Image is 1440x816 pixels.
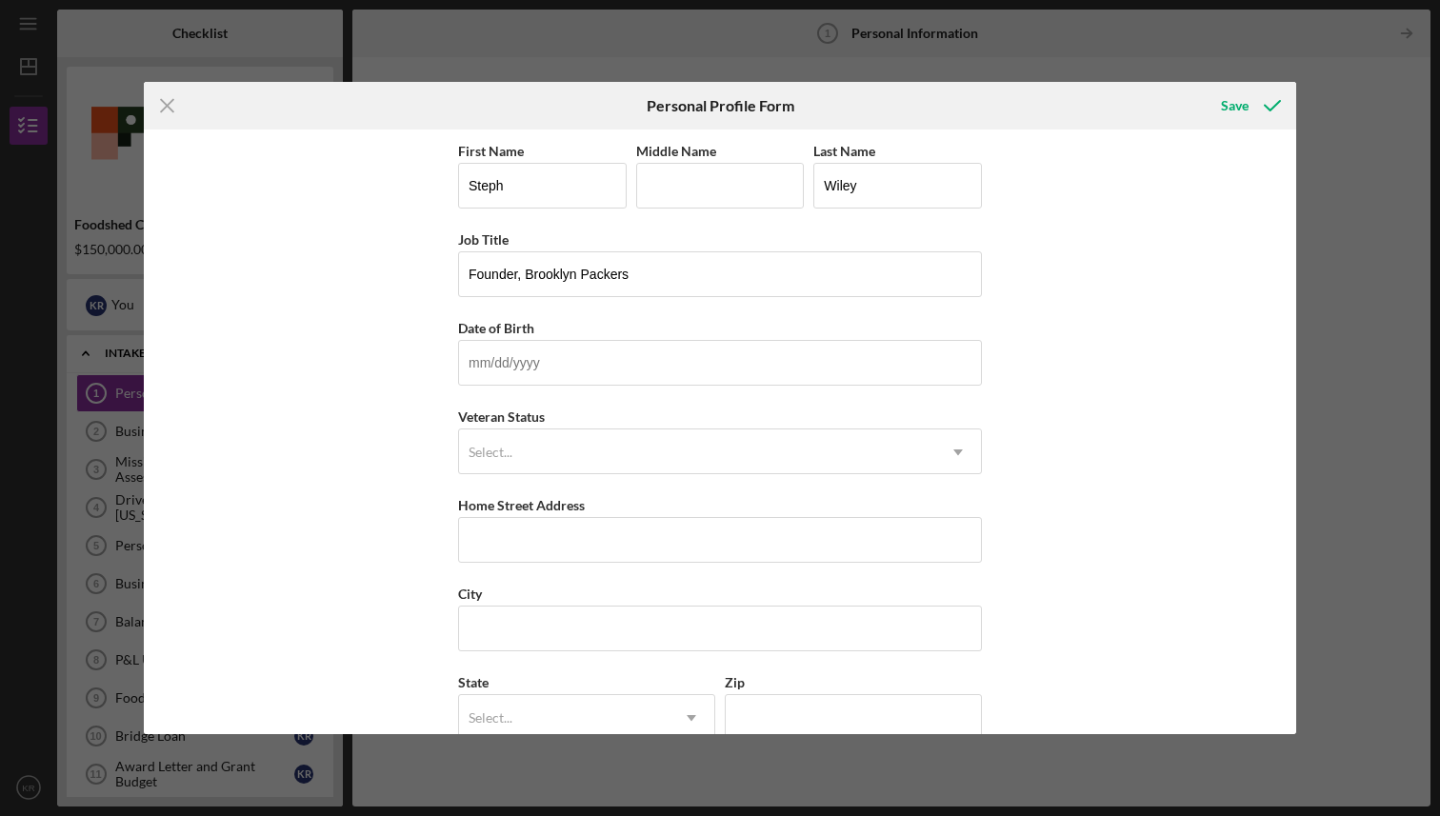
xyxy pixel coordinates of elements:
label: City [458,586,482,602]
label: First Name [458,143,524,159]
label: Job Title [458,231,509,248]
label: Zip [725,674,745,690]
div: Select... [469,445,512,460]
input: mm/dd/yyyy [458,340,982,386]
div: Select... [469,710,512,726]
label: Date of Birth [458,320,534,336]
label: Last Name [813,143,875,159]
button: Save [1202,87,1296,125]
div: Save [1221,87,1249,125]
label: Middle Name [636,143,716,159]
h6: Personal Profile Form [647,97,794,114]
label: Home Street Address [458,497,585,513]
